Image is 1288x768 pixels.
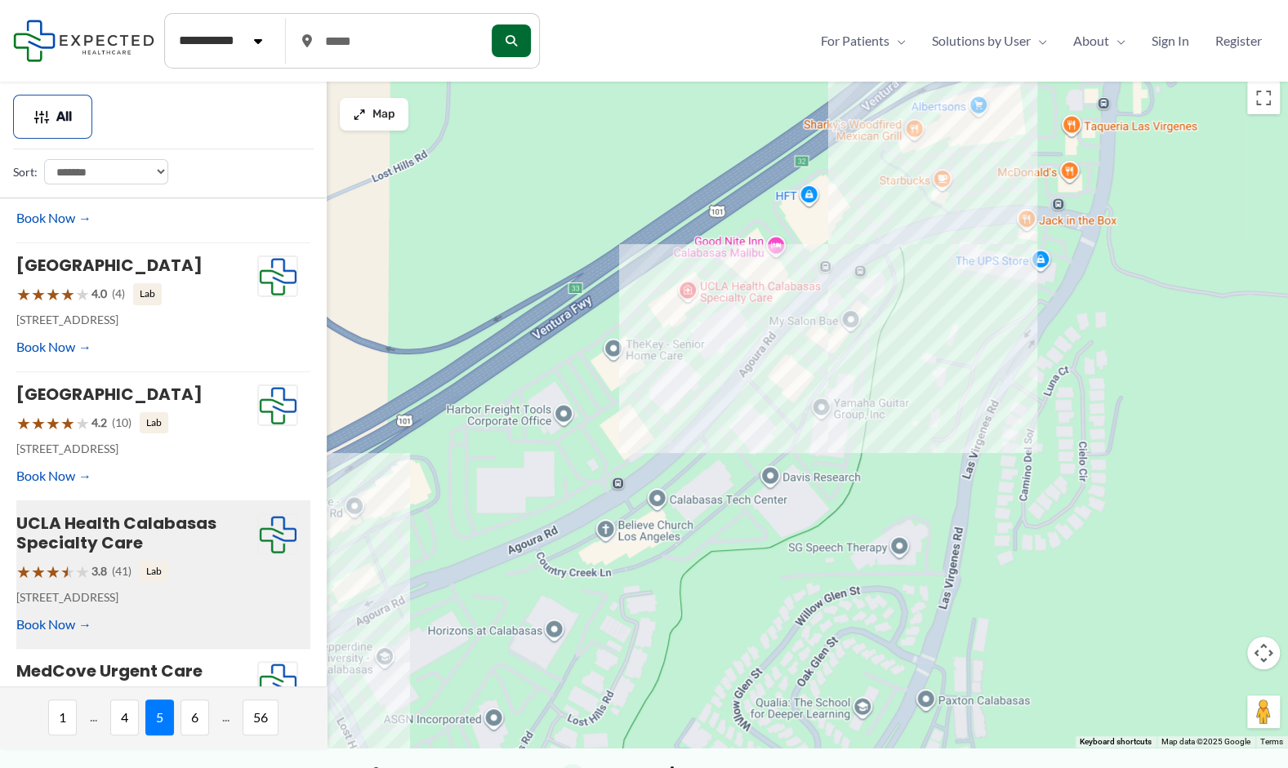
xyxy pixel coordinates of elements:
[16,438,257,459] p: [STREET_ADDRESS]
[60,557,75,587] span: ★
[258,385,297,426] img: Expected Healthcare Logo
[1031,29,1047,53] span: Menu Toggle
[243,699,279,735] span: 56
[31,408,46,438] span: ★
[145,699,174,735] span: 5
[16,512,216,554] a: UCLA Health Calabasas Specialty Care
[16,587,257,608] p: [STREET_ADDRESS]
[889,29,906,53] span: Menu Toggle
[60,408,75,438] span: ★
[133,283,162,304] span: Lab
[13,20,154,61] img: Expected Healthcare Logo - side, dark font, small
[91,283,107,304] span: 4.0
[216,699,236,735] span: ...
[46,685,60,715] span: ★
[16,659,203,682] a: MedCove Urgent Care
[56,111,72,122] span: All
[48,699,77,735] span: 1
[46,279,60,309] span: ★
[31,279,46,309] span: ★
[16,408,31,438] span: ★
[112,283,125,304] span: (4)
[75,408,90,438] span: ★
[16,279,31,309] span: ★
[60,685,75,715] span: ★
[140,561,168,582] span: Lab
[83,699,104,735] span: ...
[16,464,91,488] a: Book Now
[372,108,395,122] span: Map
[110,699,139,735] span: 4
[1161,737,1250,746] span: Map data ©2025 Google
[1247,637,1280,669] button: Map camera controls
[16,685,31,715] span: ★
[60,279,75,309] span: ★
[353,108,366,121] img: Maximize
[91,561,107,582] span: 3.8
[16,557,31,587] span: ★
[140,412,168,433] span: Lab
[1060,29,1139,53] a: AboutMenu Toggle
[16,612,91,637] a: Book Now
[75,685,90,715] span: ★
[1247,82,1280,114] button: Toggle fullscreen view
[1073,29,1109,53] span: About
[1260,737,1283,746] a: Terms (opens in new tab)
[31,685,46,715] span: ★
[91,412,107,433] span: 4.2
[1139,29,1202,53] a: Sign In
[1152,29,1189,53] span: Sign In
[46,557,60,587] span: ★
[75,557,90,587] span: ★
[16,335,91,359] a: Book Now
[1215,29,1262,53] span: Register
[258,256,297,297] img: Expected Healthcare Logo
[16,206,91,230] a: Book Now
[31,557,46,587] span: ★
[16,254,203,277] a: [GEOGRAPHIC_DATA]
[46,408,60,438] span: ★
[112,561,131,582] span: (41)
[16,309,257,331] p: [STREET_ADDRESS]
[75,279,90,309] span: ★
[112,412,131,433] span: (10)
[258,514,297,555] img: Expected Healthcare Logo
[180,699,209,735] span: 6
[340,98,408,131] button: Map
[1202,29,1275,53] a: Register
[1080,736,1152,748] button: Keyboard shortcuts
[932,29,1031,53] span: Solutions by User
[919,29,1060,53] a: Solutions by UserMenu Toggle
[13,95,92,139] button: All
[821,29,889,53] span: For Patients
[808,29,919,53] a: For PatientsMenu Toggle
[13,162,38,183] label: Sort:
[258,662,297,703] img: Expected Healthcare Logo
[1109,29,1125,53] span: Menu Toggle
[16,383,203,406] a: [GEOGRAPHIC_DATA]
[33,109,50,125] img: Filter
[1247,695,1280,728] button: Drag Pegman onto the map to open Street View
